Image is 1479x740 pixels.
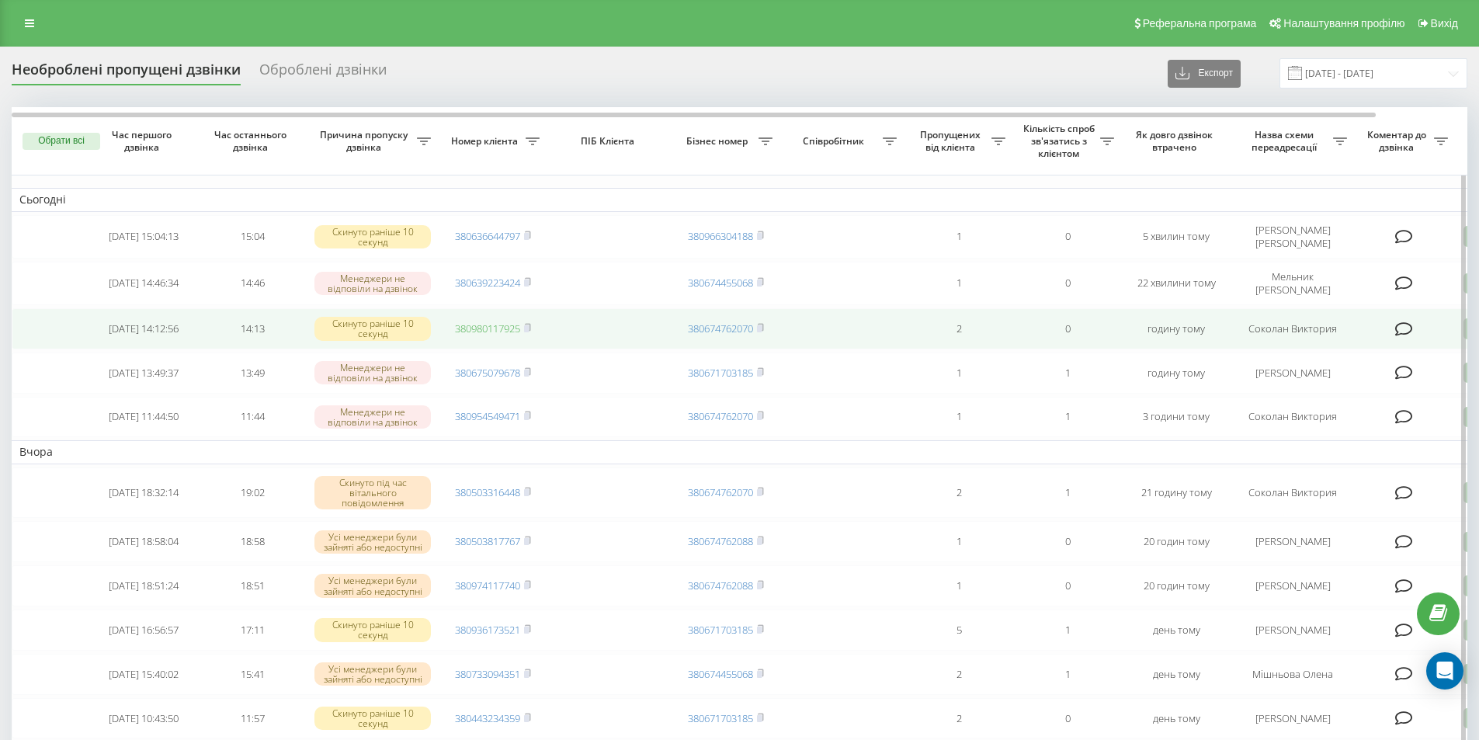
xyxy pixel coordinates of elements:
td: [DATE] 15:04:13 [89,215,198,259]
td: 2 [904,308,1013,349]
td: [PERSON_NAME] [1231,698,1355,739]
td: Соколан Виктория [1231,397,1355,438]
td: [DATE] 14:12:56 [89,308,198,349]
a: 380974117740 [455,578,520,592]
div: Необроблені пропущені дзвінки [12,61,241,85]
a: 380674762088 [688,534,753,548]
span: Співробітник [788,135,883,148]
td: 18:51 [198,565,307,606]
td: Мішньова Олена [1231,654,1355,695]
td: [PERSON_NAME] [PERSON_NAME] [1231,215,1355,259]
a: 380503817767 [455,534,520,548]
a: 380675079678 [455,366,520,380]
a: 380674762088 [688,578,753,592]
div: Менеджери не відповіли на дзвінок [314,272,431,295]
td: 17:11 [198,610,307,651]
span: Як довго дзвінок втрачено [1134,129,1218,153]
div: Скинуто раніше 10 секунд [314,225,431,248]
td: 1 [904,521,1013,562]
div: Усі менеджери були зайняті або недоступні [314,574,431,597]
td: 1 [1013,353,1122,394]
div: Усі менеджери були зайняті або недоступні [314,662,431,686]
td: 1 [1013,397,1122,438]
a: 380954549471 [455,409,520,423]
td: 2 [904,654,1013,695]
td: 1 [1013,610,1122,651]
td: [PERSON_NAME] [1231,521,1355,562]
td: день тому [1122,610,1231,651]
td: [DATE] 18:51:24 [89,565,198,606]
span: Пропущених від клієнта [912,129,991,153]
a: 380443234359 [455,711,520,725]
td: [DATE] 16:56:57 [89,610,198,651]
td: 11:57 [198,698,307,739]
td: 1 [1013,654,1122,695]
td: [DATE] 13:49:37 [89,353,198,394]
td: 15:04 [198,215,307,259]
td: день тому [1122,654,1231,695]
td: 0 [1013,565,1122,606]
a: 380639223424 [455,276,520,290]
td: 20 годин тому [1122,565,1231,606]
td: 11:44 [198,397,307,438]
a: 380980117925 [455,321,520,335]
a: 380636644797 [455,229,520,243]
td: Мельник [PERSON_NAME] [1231,262,1355,305]
td: 2 [904,698,1013,739]
td: 0 [1013,521,1122,562]
div: Скинуто під час вітального повідомлення [314,476,431,510]
td: 1 [904,353,1013,394]
td: 5 [904,610,1013,651]
span: Час першого дзвінка [102,129,186,153]
span: Час останнього дзвінка [210,129,294,153]
div: Усі менеджери були зайняті або недоступні [314,530,431,554]
td: 19:02 [198,467,307,519]
td: 0 [1013,308,1122,349]
a: 380733094351 [455,667,520,681]
td: [DATE] 11:44:50 [89,397,198,438]
td: [PERSON_NAME] [1231,565,1355,606]
a: 380674762070 [688,409,753,423]
div: Open Intercom Messenger [1426,652,1463,690]
td: годину тому [1122,308,1231,349]
a: 380503316448 [455,485,520,499]
td: 21 годину тому [1122,467,1231,519]
td: [PERSON_NAME] [1231,610,1355,651]
a: 380966304188 [688,229,753,243]
td: [PERSON_NAME] [1231,353,1355,394]
div: Менеджери не відповіли на дзвінок [314,361,431,384]
td: [DATE] 18:32:14 [89,467,198,519]
td: 13:49 [198,353,307,394]
button: Експорт [1168,60,1241,88]
div: Скинуто раніше 10 секунд [314,618,431,641]
a: 380671703185 [688,623,753,637]
td: Соколан Виктория [1231,308,1355,349]
span: Назва схеми переадресації [1238,129,1333,153]
a: 380671703185 [688,366,753,380]
td: день тому [1122,698,1231,739]
td: 5 хвилин тому [1122,215,1231,259]
td: 22 хвилини тому [1122,262,1231,305]
span: ПІБ Клієнта [561,135,658,148]
td: [DATE] 10:43:50 [89,698,198,739]
td: [DATE] 18:58:04 [89,521,198,562]
a: 380674762070 [688,321,753,335]
a: 380674455068 [688,276,753,290]
td: 1 [904,215,1013,259]
button: Обрати всі [23,133,100,150]
a: 380671703185 [688,711,753,725]
td: 0 [1013,262,1122,305]
a: 380936173521 [455,623,520,637]
span: Коментар до дзвінка [1363,129,1434,153]
td: 1 [904,565,1013,606]
span: Номер клієнта [446,135,526,148]
td: 14:46 [198,262,307,305]
td: годину тому [1122,353,1231,394]
td: 18:58 [198,521,307,562]
span: Реферальна програма [1143,17,1257,30]
div: Оброблені дзвінки [259,61,387,85]
a: 380674762070 [688,485,753,499]
td: 0 [1013,215,1122,259]
td: [DATE] 15:40:02 [89,654,198,695]
td: 1 [904,397,1013,438]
